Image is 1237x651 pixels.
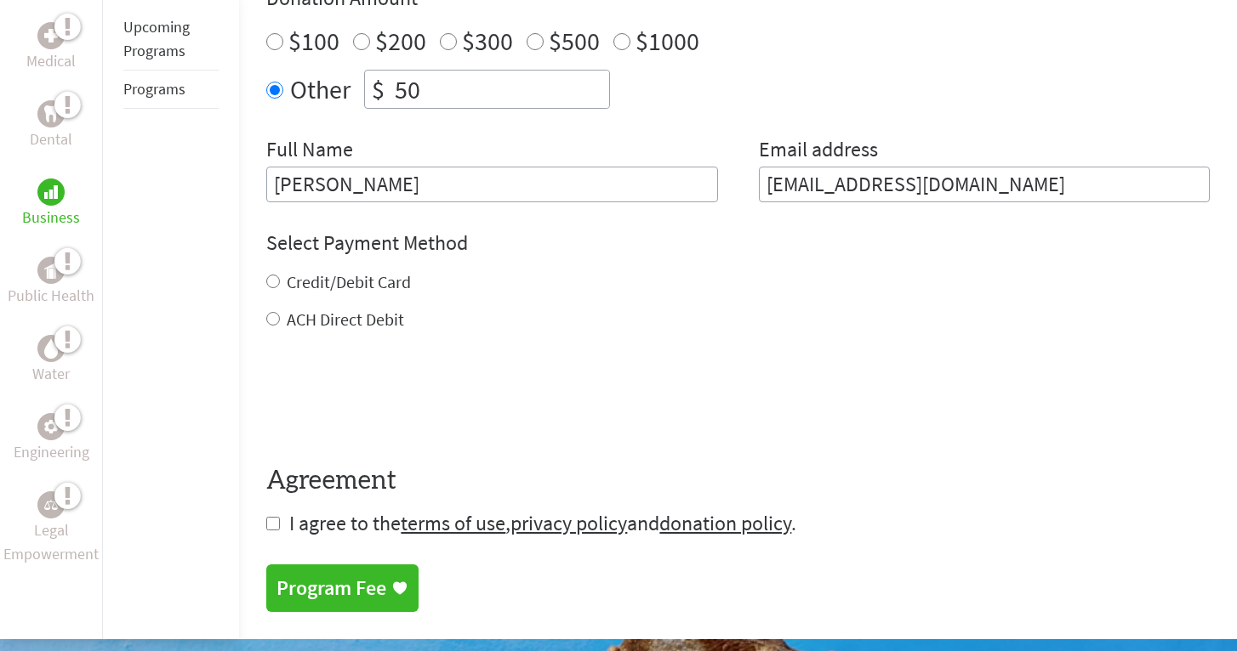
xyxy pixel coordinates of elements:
img: Business [44,185,58,199]
div: $ [365,71,391,108]
a: terms of use [401,510,505,536]
label: Full Name [266,136,353,167]
a: Upcoming Programs [123,17,190,60]
p: Engineering [14,440,89,464]
a: donation policy [659,510,791,536]
li: Upcoming Programs [123,8,219,71]
div: Medical [37,22,65,49]
h4: Select Payment Method [266,229,1210,257]
div: Legal Empowerment [37,491,65,518]
a: Public HealthPublic Health [8,257,94,308]
li: Programs [123,71,219,109]
div: Business [37,178,65,206]
h4: Agreement [266,466,1210,496]
input: Your Email [759,167,1210,202]
input: Enter Amount [391,71,609,108]
p: Medical [26,49,76,73]
label: ACH Direct Debit [287,309,404,330]
p: Legal Empowerment [3,518,99,566]
div: Water [37,335,65,362]
label: $1000 [636,25,699,57]
a: privacy policy [510,510,627,536]
label: $100 [288,25,339,57]
a: Programs [123,79,185,99]
label: Email address [759,136,878,167]
img: Water [44,338,58,358]
label: Credit/Debit Card [287,271,411,292]
iframe: reCAPTCHA [266,365,525,432]
a: DentalDental [30,100,72,151]
label: Other [290,70,351,109]
a: WaterWater [32,335,70,386]
div: Engineering [37,413,65,440]
a: Program Fee [266,564,419,612]
a: BusinessBusiness [22,178,80,229]
img: Medical [44,29,58,42]
img: Dental [44,105,58,122]
a: MedicalMedical [26,22,76,73]
img: Legal Empowerment [44,500,58,510]
label: $200 [375,25,426,57]
img: Engineering [44,420,58,433]
p: Dental [30,127,72,151]
div: Program Fee [276,575,386,602]
p: Business [22,206,80,229]
img: Public Health [44,262,58,279]
span: I agree to the , and . [289,510,796,536]
label: $300 [462,25,513,57]
p: Water [32,362,70,386]
input: Enter Full Name [266,167,717,202]
a: Legal EmpowermentLegal Empowerment [3,491,99,566]
div: Public Health [37,257,65,284]
a: EngineeringEngineering [14,413,89,464]
label: $500 [549,25,600,57]
div: Dental [37,100,65,127]
p: Public Health [8,284,94,308]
